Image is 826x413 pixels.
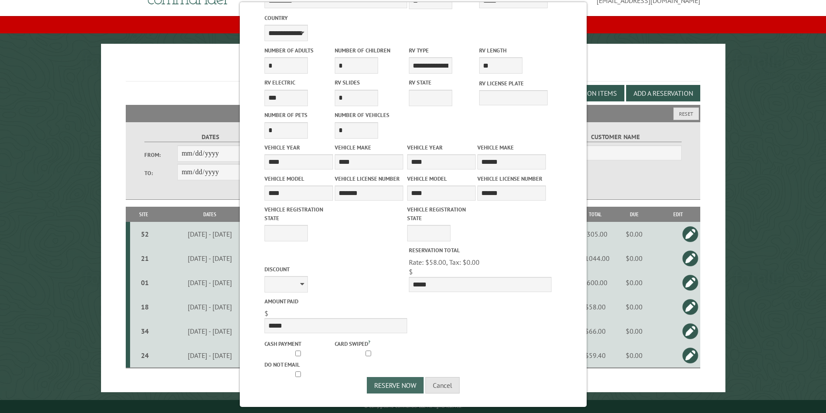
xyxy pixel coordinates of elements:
[264,143,333,152] label: Vehicle Year
[159,230,260,238] div: [DATE] - [DATE]
[134,254,157,263] div: 21
[364,403,462,409] small: © Campground Commander LLC. All rights reserved.
[335,111,403,119] label: Number of Vehicles
[144,169,177,177] label: To:
[144,132,277,142] label: Dates
[613,295,656,319] td: $0.00
[335,338,403,348] label: Card swiped
[613,270,656,295] td: $0.00
[578,319,613,343] td: $66.00
[578,343,613,368] td: $59.40
[549,132,682,142] label: Customer Name
[409,258,480,267] span: Rate: $58.00, Tax: $0.00
[134,278,157,287] div: 01
[264,78,333,87] label: RV Electric
[613,246,656,270] td: $0.00
[126,105,701,121] h2: Filters
[578,222,613,246] td: $305.00
[367,377,424,393] button: Reserve Now
[425,377,460,393] button: Cancel
[409,46,477,55] label: RV Type
[264,175,333,183] label: Vehicle Model
[613,343,656,368] td: $0.00
[144,151,177,159] label: From:
[264,297,407,306] label: Amount paid
[407,175,476,183] label: Vehicle Model
[134,351,157,360] div: 24
[134,302,157,311] div: 18
[159,351,260,360] div: [DATE] - [DATE]
[368,339,370,345] a: ?
[159,278,260,287] div: [DATE] - [DATE]
[550,85,624,101] button: Edit Add-on Items
[477,143,546,152] label: Vehicle Make
[407,205,476,222] label: Vehicle Registration state
[479,79,548,88] label: RV License Plate
[613,207,656,222] th: Due
[578,246,613,270] td: $1044.00
[264,361,333,369] label: Do not email
[335,78,403,87] label: RV Slides
[159,254,260,263] div: [DATE] - [DATE]
[409,78,477,87] label: RV State
[264,205,333,222] label: Vehicle Registration state
[578,295,613,319] td: $58.00
[578,270,613,295] td: $600.00
[656,207,700,222] th: Edit
[626,85,700,101] button: Add a Reservation
[134,327,157,335] div: 34
[479,46,548,55] label: RV Length
[264,46,333,55] label: Number of Adults
[409,246,552,254] label: Reservation Total
[613,222,656,246] td: $0.00
[264,14,407,22] label: Country
[159,302,260,311] div: [DATE] - [DATE]
[477,175,546,183] label: Vehicle License Number
[264,265,407,273] label: Discount
[407,143,476,152] label: Vehicle Year
[335,143,403,152] label: Vehicle Make
[613,319,656,343] td: $0.00
[159,327,260,335] div: [DATE] - [DATE]
[578,207,613,222] th: Total
[264,340,333,348] label: Cash payment
[126,58,701,81] h1: Reservations
[134,230,157,238] div: 52
[158,207,261,222] th: Dates
[409,267,413,276] span: $
[130,207,158,222] th: Site
[264,111,333,119] label: Number of Pets
[673,107,699,120] button: Reset
[335,46,403,55] label: Number of Children
[335,175,403,183] label: Vehicle License Number
[264,309,268,318] span: $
